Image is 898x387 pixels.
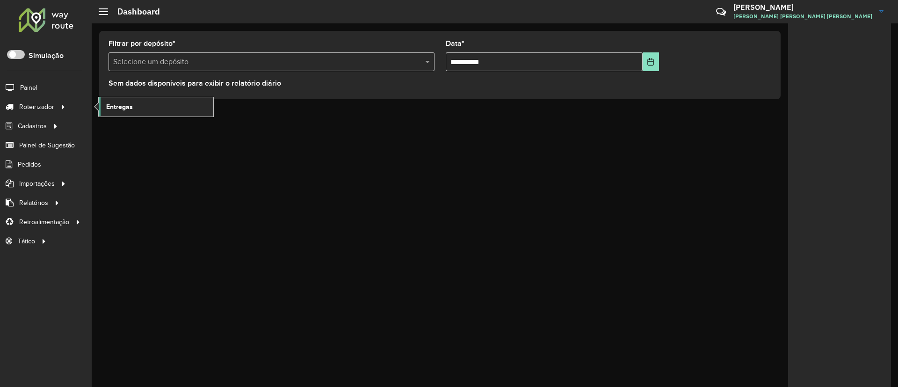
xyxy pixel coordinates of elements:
[19,140,75,150] span: Painel de Sugestão
[109,38,175,49] label: Filtrar por depósito
[19,102,54,112] span: Roteirizador
[106,102,133,112] span: Entregas
[711,2,731,22] a: Contato Rápido
[733,3,872,12] h3: [PERSON_NAME]
[733,12,872,21] span: [PERSON_NAME] [PERSON_NAME] [PERSON_NAME]
[99,97,213,116] a: Entregas
[19,217,69,227] span: Retroalimentação
[643,52,659,71] button: Choose Date
[29,50,64,61] label: Simulação
[20,83,37,93] span: Painel
[109,78,281,89] label: Sem dados disponíveis para exibir o relatório diário
[108,7,160,17] h2: Dashboard
[19,179,55,189] span: Importações
[18,160,41,169] span: Pedidos
[446,38,464,49] label: Data
[18,236,35,246] span: Tático
[18,121,47,131] span: Cadastros
[19,198,48,208] span: Relatórios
